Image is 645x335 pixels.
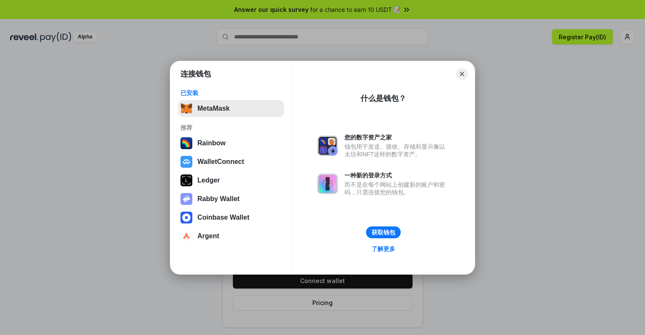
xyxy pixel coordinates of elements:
img: svg+xml,%3Csvg%20width%3D%2228%22%20height%3D%2228%22%20viewBox%3D%220%200%2028%2028%22%20fill%3D... [180,212,192,223]
div: 推荐 [180,124,282,131]
button: Argent [178,228,284,245]
button: MetaMask [178,100,284,117]
img: svg+xml,%3Csvg%20xmlns%3D%22http%3A%2F%2Fwww.w3.org%2F2000%2Fsvg%22%20fill%3D%22none%22%20viewBox... [317,136,338,156]
img: svg+xml,%3Csvg%20xmlns%3D%22http%3A%2F%2Fwww.w3.org%2F2000%2Fsvg%22%20fill%3D%22none%22%20viewBox... [317,174,338,194]
button: Rainbow [178,135,284,152]
div: WalletConnect [197,158,244,166]
img: svg+xml,%3Csvg%20xmlns%3D%22http%3A%2F%2Fwww.w3.org%2F2000%2Fsvg%22%20fill%3D%22none%22%20viewBox... [180,193,192,205]
h1: 连接钱包 [180,69,211,79]
div: MetaMask [197,105,230,112]
a: 了解更多 [366,243,400,254]
div: 什么是钱包？ [361,93,406,103]
button: Close [456,68,468,80]
img: svg+xml,%3Csvg%20width%3D%2228%22%20height%3D%2228%22%20viewBox%3D%220%200%2028%2028%22%20fill%3D... [180,230,192,242]
div: 已安装 [180,89,282,97]
button: WalletConnect [178,153,284,170]
img: svg+xml,%3Csvg%20xmlns%3D%22http%3A%2F%2Fwww.w3.org%2F2000%2Fsvg%22%20width%3D%2228%22%20height%3... [180,174,192,186]
button: Rabby Wallet [178,191,284,207]
button: Ledger [178,172,284,189]
div: 而不是在每个网站上创建新的账户和密码，只需连接您的钱包。 [344,181,449,196]
div: 获取钱包 [372,229,395,236]
div: Ledger [197,177,220,184]
button: 获取钱包 [366,226,401,238]
div: Rabby Wallet [197,195,240,203]
div: Coinbase Wallet [197,214,249,221]
img: svg+xml,%3Csvg%20fill%3D%22none%22%20height%3D%2233%22%20viewBox%3D%220%200%2035%2033%22%20width%... [180,103,192,114]
img: svg+xml,%3Csvg%20width%3D%22120%22%20height%3D%22120%22%20viewBox%3D%220%200%20120%20120%22%20fil... [180,137,192,149]
div: 一种新的登录方式 [344,172,449,179]
div: 了解更多 [372,245,395,253]
button: Coinbase Wallet [178,209,284,226]
img: svg+xml,%3Csvg%20width%3D%2228%22%20height%3D%2228%22%20viewBox%3D%220%200%2028%2028%22%20fill%3D... [180,156,192,168]
div: Rainbow [197,139,226,147]
div: 您的数字资产之家 [344,133,449,141]
div: Argent [197,232,219,240]
div: 钱包用于发送、接收、存储和显示像以太坊和NFT这样的数字资产。 [344,143,449,158]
